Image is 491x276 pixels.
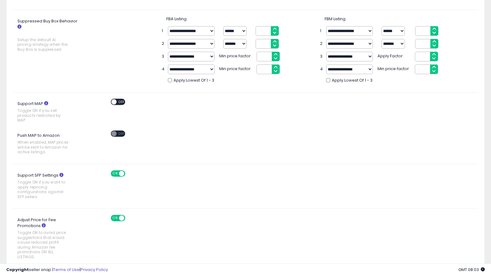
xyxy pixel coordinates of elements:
[320,28,323,34] span: 1
[320,41,323,47] span: 2
[378,64,412,72] span: Min price factor:
[162,41,165,47] span: 2
[325,16,345,22] span: FBM Listing
[162,54,165,59] span: 3
[13,16,83,55] label: Suppressed Buy Box Behavior
[378,52,412,59] span: Apply Factor:
[117,99,127,104] span: OFF
[458,267,485,273] span: 2025-08-14 08:03 GMT
[162,28,165,34] span: 1
[13,215,83,262] label: Adjust Price for Fee Promotions
[124,171,134,176] span: OFF
[124,216,134,221] span: OFF
[53,267,80,273] a: Terms of Use
[13,99,83,126] label: Support MAP
[13,131,83,158] label: Push MAP to Amazon
[219,52,253,59] span: Min price factor:
[320,54,323,59] span: 3
[117,131,127,136] span: OFF
[332,78,373,83] span: Apply Lowest Of 1 - 3
[17,140,69,154] span: When enabled, MAP prices will be sent to Amazon for active listings.
[17,230,69,259] span: Toggle ON to avoid price suggestions that would cause reduced profit during Amazon fee promotions...
[6,267,29,273] strong: Copyright
[174,78,214,83] span: Apply Lowest Of 1 - 3
[81,267,108,273] a: Privacy Policy
[13,170,83,202] label: Support SFP Settings
[17,180,69,199] span: Toggle ON if you want to apply repricing configurations against SFP sellers
[162,66,165,72] span: 4
[320,66,323,72] span: 4
[111,216,119,221] span: ON
[111,171,119,176] span: ON
[219,64,253,72] span: Min price factor:
[6,267,108,273] div: seller snap | |
[17,108,69,122] span: Toggle ON if you sell products restricted by MAP
[17,37,69,52] span: Setup the default AI pricing strategy when the Buy Box is suppressed
[166,16,187,22] span: FBA Listing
